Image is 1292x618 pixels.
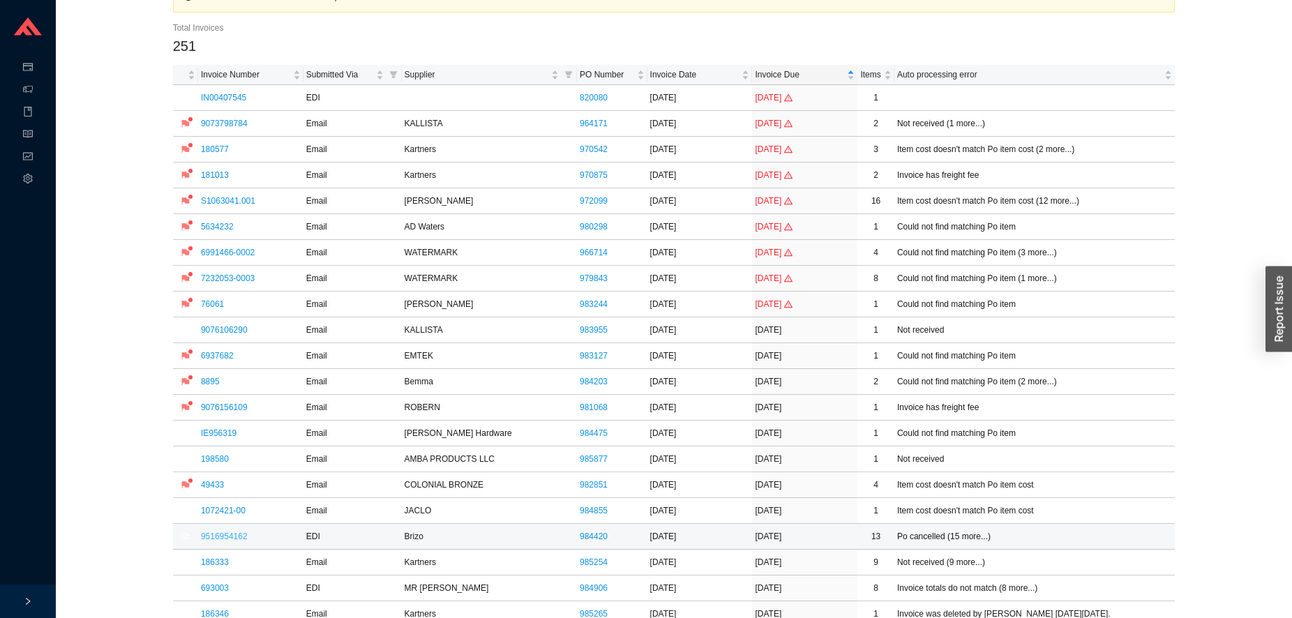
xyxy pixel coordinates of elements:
[647,137,753,163] td: [DATE]
[580,297,608,311] a: 983244
[894,163,1175,188] td: Invoice has freight fee
[176,403,195,412] span: flag
[752,575,857,601] td: [DATE]
[176,269,195,288] button: flag
[857,498,894,524] td: 1
[176,300,195,308] span: flag
[857,163,894,188] td: 2
[176,398,195,417] button: flag
[176,243,195,262] button: flag
[176,119,195,128] span: flag
[303,85,402,111] td: EDI
[176,248,195,257] span: flag
[23,102,33,124] span: book
[201,222,234,232] a: 5634232
[577,65,647,85] th: PO Number sortable
[402,240,577,266] td: WATERMARK
[303,524,402,550] td: EDI
[176,475,195,495] button: flag
[303,421,402,446] td: Email
[894,369,1175,395] td: Could not find matching Po item (2 more...)
[647,292,753,317] td: [DATE]
[198,65,303,85] th: Invoice Number sortable
[647,421,753,446] td: [DATE]
[857,85,894,111] td: 1
[647,163,753,188] td: [DATE]
[176,223,195,231] span: flag
[303,65,402,85] th: Submitted Via sortable
[176,558,195,566] span: flag
[173,38,196,54] span: 251
[755,196,793,206] span: [DATE]
[24,597,32,605] span: right
[752,550,857,575] td: [DATE]
[647,550,753,575] td: [DATE]
[405,68,548,82] span: Supplier
[201,119,248,128] a: 9073798784
[201,557,229,567] a: 186333
[402,575,577,601] td: MR [PERSON_NAME]
[173,21,1175,35] div: Total Invoices
[176,294,195,314] button: flag
[580,529,608,543] a: 984420
[201,144,229,154] a: 180577
[303,395,402,421] td: Email
[647,369,753,395] td: [DATE]
[176,584,195,592] span: flag
[23,169,33,191] span: setting
[176,449,195,469] button: flag
[303,240,402,266] td: Email
[402,369,577,395] td: Bemma
[201,480,224,490] a: 49433
[402,498,577,524] td: JACLO
[173,65,198,85] th: undefined sortable
[201,428,236,438] a: IE956319
[201,583,229,593] a: 693003
[580,581,608,595] a: 984906
[580,246,608,259] a: 966714
[402,446,577,472] td: AMBA PRODUCTS LLC
[176,217,195,236] button: flag
[303,369,402,395] td: Email
[752,317,857,343] td: [DATE]
[784,145,793,153] span: warning
[857,137,894,163] td: 3
[857,111,894,137] td: 2
[402,395,577,421] td: ROBERN
[176,326,195,334] span: flag
[303,137,402,163] td: Email
[176,145,195,153] span: flag
[303,575,402,601] td: EDI
[176,352,195,360] span: flag
[303,446,402,472] td: Email
[303,317,402,343] td: Email
[755,68,844,82] span: Invoice Due
[752,395,857,421] td: [DATE]
[755,144,793,154] span: [DATE]
[23,57,33,80] span: credit-card
[402,266,577,292] td: WATERMARK
[580,91,608,105] a: 820080
[857,188,894,214] td: 16
[647,498,753,524] td: [DATE]
[784,248,793,257] span: warning
[176,140,195,159] button: flag
[201,377,220,386] a: 8895
[755,248,793,257] span: [DATE]
[402,550,577,575] td: Kartners
[201,273,255,283] a: 7232053-0003
[176,578,195,598] button: flag
[176,346,195,365] button: flag
[755,222,793,232] span: [DATE]
[784,197,793,205] span: warning
[784,171,793,179] span: warning
[201,402,248,412] a: 9076156109
[201,532,248,541] a: 9516954162
[857,524,894,550] td: 13
[303,292,402,317] td: Email
[580,194,608,208] a: 972099
[306,68,373,82] span: Submitted Via
[580,452,608,466] a: 985877
[201,299,224,309] a: 76061
[894,446,1175,472] td: Not received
